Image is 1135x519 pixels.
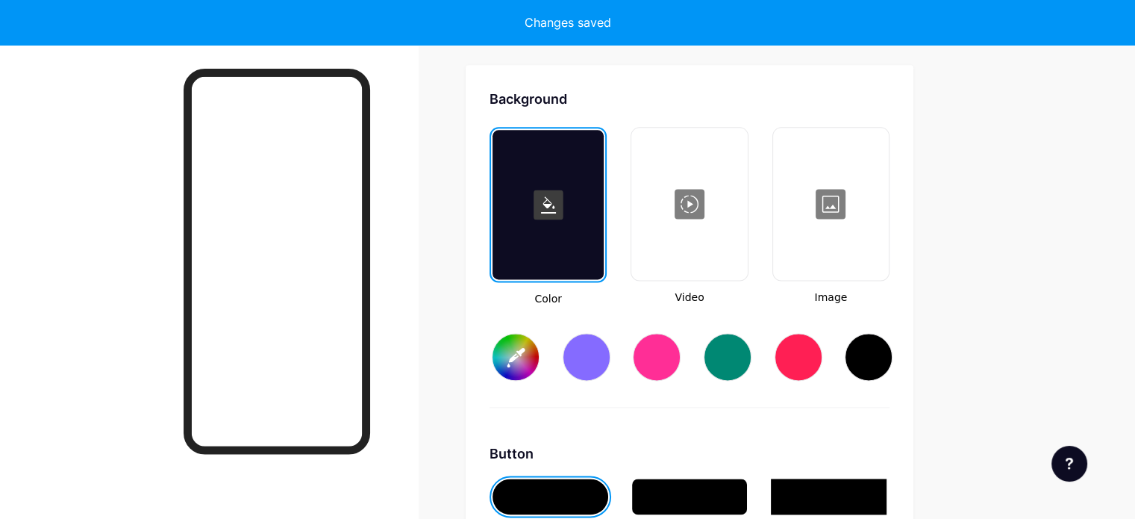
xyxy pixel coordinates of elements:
span: Video [631,290,748,305]
div: Background [490,89,889,109]
div: Changes saved [525,13,611,31]
span: Image [772,290,889,305]
div: Button [490,444,889,464]
span: Color [490,291,607,307]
